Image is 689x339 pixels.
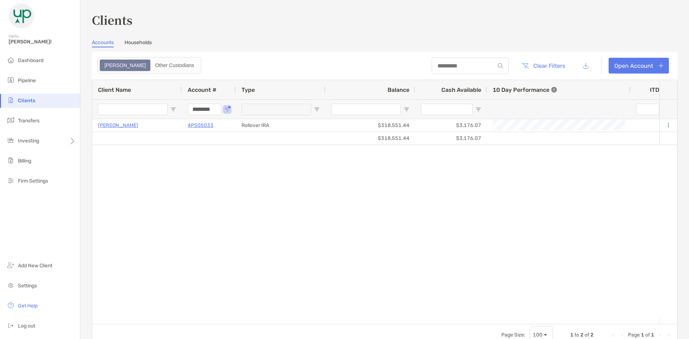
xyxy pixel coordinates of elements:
img: dashboard icon [6,56,15,64]
span: Billing [18,158,31,164]
img: transfers icon [6,116,15,124]
div: Previous Page [619,332,625,338]
a: 4PS05033 [188,121,214,130]
span: 1 [641,332,644,338]
span: Firm Settings [18,178,48,184]
input: Cash Available Filter Input [421,104,473,115]
img: add_new_client icon [6,261,15,269]
span: Get Help [18,303,38,309]
button: Open Filter Menu [170,107,176,112]
span: Balance [388,86,409,93]
input: Account # Filter Input [188,104,221,115]
div: $318,551.44 [325,119,415,132]
div: $3,176.07 [415,119,487,132]
span: to [575,332,579,338]
input: ITD Filter Input [636,104,659,115]
div: $318,551.44 [325,132,415,145]
span: Settings [18,283,37,289]
a: Open Account [609,58,669,74]
img: firm-settings icon [6,176,15,185]
span: Client Name [98,86,131,93]
span: Log out [18,323,35,329]
button: Open Filter Menu [314,107,320,112]
span: 2 [580,332,583,338]
span: of [585,332,589,338]
div: First Page [611,332,617,338]
img: logout icon [6,321,15,330]
div: 10 Day Performance [493,80,557,99]
span: Investing [18,138,39,144]
a: Households [125,39,152,47]
img: clients icon [6,96,15,104]
div: $3,176.07 [415,132,487,145]
div: Zoe [100,60,150,70]
div: Other Custodians [151,60,198,70]
img: get-help icon [6,301,15,310]
span: 1 [570,332,573,338]
span: of [645,332,650,338]
input: Client Name Filter Input [98,104,168,115]
span: Add New Client [18,263,52,269]
span: Clients [18,98,35,104]
button: Open Filter Menu [404,107,409,112]
button: Clear Filters [516,58,571,74]
div: segmented control [97,57,201,74]
span: Dashboard [18,57,43,63]
div: Rollover IRA [236,119,325,132]
span: Page [628,332,640,338]
div: 0% [631,119,674,132]
img: pipeline icon [6,76,15,84]
span: Pipeline [18,77,36,84]
a: [PERSON_NAME] [98,121,138,130]
img: settings icon [6,281,15,289]
span: Account # [188,86,216,93]
div: Last Page [666,332,671,338]
button: Open Filter Menu [224,107,230,112]
span: 1 [651,332,654,338]
input: Balance Filter Input [331,104,401,115]
span: Cash Available [441,86,481,93]
div: 100 [533,332,543,338]
div: ITD [650,86,668,93]
a: Accounts [92,39,114,47]
img: input icon [498,63,503,69]
div: Page Size: [501,332,525,338]
span: 2 [590,332,594,338]
span: Transfers [18,118,39,124]
img: Zoe Logo [9,3,34,29]
img: investing icon [6,136,15,145]
span: [PERSON_NAME]! [9,39,76,45]
h3: Clients [92,11,678,28]
span: Type [242,86,255,93]
div: Next Page [657,332,663,338]
button: Open Filter Menu [475,107,481,112]
img: billing icon [6,156,15,165]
